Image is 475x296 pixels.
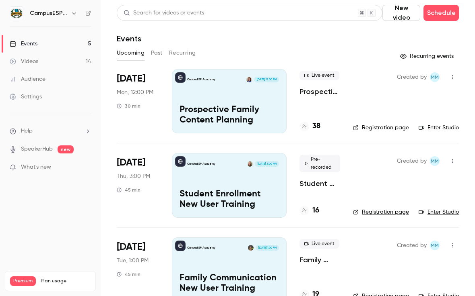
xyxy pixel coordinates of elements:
[180,189,279,210] p: Student Enrollment New User Training
[187,162,215,166] p: CampusESP Academy
[180,105,279,126] p: Prospective Family Content Planning
[431,156,439,166] span: MM
[117,103,140,109] div: 30 min
[431,72,439,82] span: MM
[124,9,204,17] div: Search for videos or events
[10,57,38,65] div: Videos
[10,93,42,101] div: Settings
[430,241,440,250] span: Mairin Matthews
[10,40,37,48] div: Events
[382,5,420,21] button: New video
[117,257,149,265] span: Tue, 1:00 PM
[397,241,427,250] span: Created by
[81,164,91,171] iframe: Noticeable Trigger
[299,255,340,265] a: Family Communication New User Training
[151,47,163,59] button: Past
[254,77,279,82] span: [DATE] 12:00 PM
[246,77,252,82] img: Kerri Meeks-Griffin
[299,121,320,132] a: 38
[21,127,33,135] span: Help
[419,124,459,132] a: Enter Studio
[353,208,409,216] a: Registration page
[172,69,287,133] a: Prospective Family Content PlanningCampusESP AcademyKerri Meeks-Griffin[DATE] 12:00 PMProspective...
[247,161,253,167] img: Mairin Matthews
[299,155,340,172] span: Pre-recorded
[117,156,145,169] span: [DATE]
[117,88,153,96] span: Mon, 12:00 PM
[117,153,159,217] div: Sep 18 Thu, 3:00 PM (America/New York)
[299,71,339,80] span: Live event
[431,241,439,250] span: MM
[117,69,159,133] div: Sep 15 Mon, 12:00 PM (America/New York)
[430,72,440,82] span: Mairin Matthews
[10,75,45,83] div: Audience
[30,9,68,17] h6: CampusESP Academy
[41,278,91,284] span: Plan usage
[10,7,23,20] img: CampusESP Academy
[397,156,427,166] span: Created by
[10,276,36,286] span: Premium
[117,241,145,253] span: [DATE]
[187,246,215,250] p: CampusESP Academy
[10,127,91,135] li: help-dropdown-opener
[353,124,409,132] a: Registration page
[299,239,339,249] span: Live event
[58,145,74,153] span: new
[117,47,145,59] button: Upcoming
[430,156,440,166] span: Mairin Matthews
[117,172,150,180] span: Thu, 3:00 PM
[312,205,319,216] h4: 16
[21,163,51,171] span: What's new
[256,245,279,251] span: [DATE] 1:00 PM
[397,72,427,82] span: Created by
[180,273,279,294] p: Family Communication New User Training
[172,153,287,217] a: Student Enrollment New User TrainingCampusESP AcademyMairin Matthews[DATE] 3:00 PMStudent Enrollm...
[21,145,53,153] a: SpeakerHub
[117,72,145,85] span: [DATE]
[255,161,279,167] span: [DATE] 3:00 PM
[117,187,140,193] div: 45 min
[117,271,140,278] div: 45 min
[187,78,215,82] p: CampusESP Academy
[397,50,459,63] button: Recurring events
[419,208,459,216] a: Enter Studio
[299,179,340,188] a: Student Enrollment New User Training
[169,47,196,59] button: Recurring
[299,87,340,96] a: Prospective Family Content Planning
[117,34,141,43] h1: Events
[312,121,320,132] h4: 38
[423,5,459,21] button: Schedule
[299,205,319,216] a: 16
[248,245,254,251] img: Mira Gandhi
